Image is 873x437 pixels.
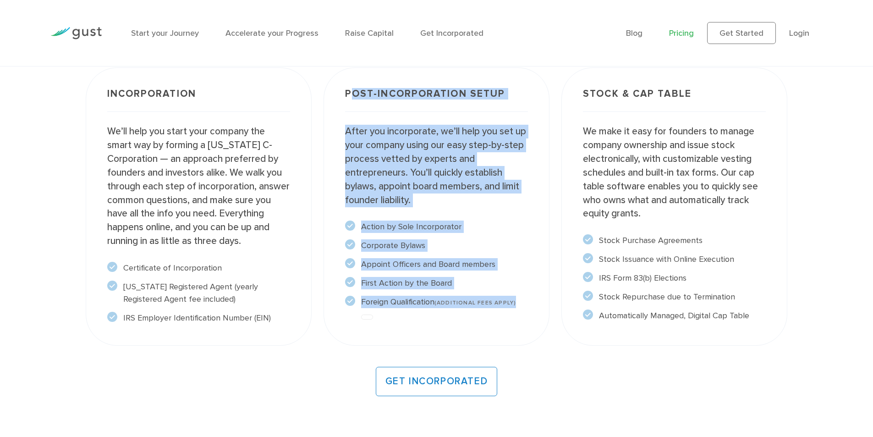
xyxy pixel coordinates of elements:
a: Raise Capital [345,28,394,38]
li: Action by Sole Incorporator [345,221,528,233]
a: Get Incorporated [420,28,483,38]
li: Corporate Bylaws [345,239,528,252]
li: First Action by the Board [345,277,528,289]
li: IRS Form 83(b) Elections [583,272,766,284]
a: Pricing [669,28,694,38]
h3: Post-incorporation setup [345,89,528,112]
h3: Incorporation [107,89,290,112]
h3: Stock & Cap Table [583,89,766,112]
img: Gust Logo [50,27,102,39]
li: Certificate of Incorporation [107,262,290,274]
li: Stock Purchase Agreements [583,234,766,247]
span: (ADDITIONAL FEES APPLY) [434,299,516,306]
li: Appoint Officers and Board members [345,258,528,271]
li: Automatically Managed, Digital Cap Table [583,310,766,322]
a: Get Started [707,22,776,44]
p: We’ll help you start your company the smart way by forming a [US_STATE] C-Corporation — an approa... [107,125,290,248]
p: We make it easy for founders to manage company ownership and issue stock electronically, with cus... [583,125,766,221]
p: After you incorporate, we’ll help you set up your company using our easy step-by-step process vet... [345,125,528,207]
a: Login [789,28,809,38]
li: Foreign Qualification [345,296,528,308]
a: Blog [626,28,642,38]
a: Start your Journey [131,28,199,38]
li: [US_STATE] Registered Agent (yearly Registered Agent fee included) [107,281,290,305]
li: IRS Employer Identification Number (EIN) [107,312,290,324]
a: GET INCORPORATED [376,367,498,396]
li: Stock Repurchase due to Termination [583,291,766,303]
a: Accelerate your Progress [225,28,318,38]
li: Stock Issuance with Online Execution [583,253,766,266]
